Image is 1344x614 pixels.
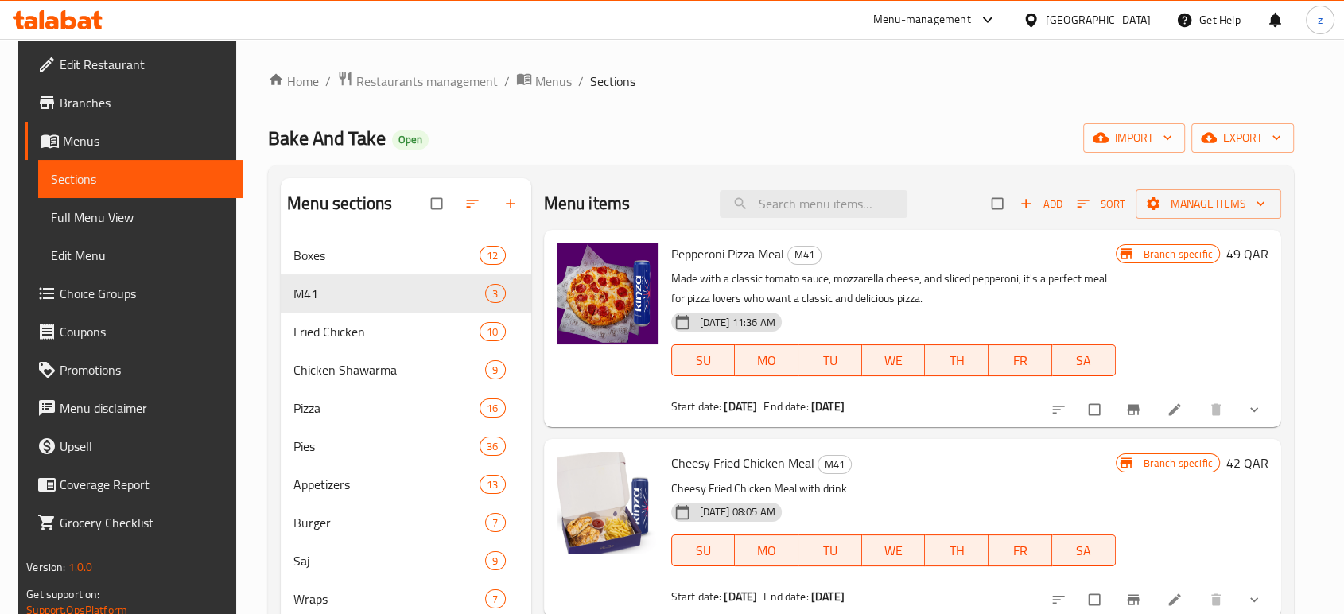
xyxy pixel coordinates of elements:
button: SU [671,344,736,376]
button: SU [671,534,736,566]
span: TH [931,539,982,562]
span: Coverage Report [60,475,230,494]
span: M41 [818,456,851,474]
span: M41 [293,284,485,303]
div: Pies36 [281,427,530,465]
span: Manage items [1148,194,1268,214]
a: Menus [25,122,243,160]
span: Menus [535,72,572,91]
span: Add item [1016,192,1066,216]
span: TU [805,349,856,372]
div: Menu-management [873,10,971,29]
span: Fried Chicken [293,322,480,341]
div: M413 [281,274,530,313]
span: 13 [480,477,504,492]
button: TH [925,344,989,376]
a: Choice Groups [25,274,243,313]
b: [DATE] [811,396,845,417]
span: SA [1058,539,1109,562]
span: Boxes [293,246,480,265]
b: [DATE] [724,586,757,607]
div: items [480,246,505,265]
a: Restaurants management [337,71,498,91]
span: 9 [486,363,504,378]
span: Cheesy Fried Chicken Meal [671,451,814,475]
button: sort-choices [1041,392,1079,427]
button: MO [735,534,798,566]
span: Version: [26,557,65,577]
svg: Show Choices [1246,402,1262,418]
span: Add [1020,195,1062,213]
span: Pizza [293,398,480,418]
a: Edit Restaurant [25,45,243,84]
div: Saj9 [281,542,530,580]
li: / [325,72,331,91]
span: Sort items [1066,192,1136,216]
div: items [485,360,505,379]
span: Sections [590,72,635,91]
span: 10 [480,324,504,340]
a: Coupons [25,313,243,351]
h2: Menu items [544,192,631,216]
div: Open [392,130,429,150]
span: 36 [480,439,504,454]
span: Chicken Shawarma [293,360,485,379]
b: [DATE] [811,586,845,607]
span: Coupons [60,322,230,341]
span: 16 [480,401,504,416]
div: Pies [293,437,480,456]
span: FR [995,539,1046,562]
a: Home [268,72,319,91]
span: SU [678,349,729,372]
div: items [485,284,505,303]
button: Sort [1073,192,1129,216]
a: Edit menu item [1167,592,1186,608]
span: End date: [763,586,808,607]
div: M41 [787,246,822,265]
span: 1.0.0 [68,557,93,577]
button: SA [1052,534,1116,566]
span: SA [1058,349,1109,372]
span: TU [805,539,856,562]
a: Sections [38,160,243,198]
span: Branch specific [1137,456,1219,471]
div: items [480,437,505,456]
button: export [1191,123,1294,153]
b: [DATE] [724,396,757,417]
span: Branch specific [1137,247,1219,262]
span: Start date: [671,586,722,607]
button: show more [1237,392,1275,427]
div: items [480,475,505,494]
div: Appetizers13 [281,465,530,503]
button: WE [862,534,926,566]
span: Wraps [293,589,485,608]
div: M41 [818,455,852,474]
li: / [504,72,510,91]
button: Manage items [1136,189,1281,219]
div: Appetizers [293,475,480,494]
div: items [485,589,505,608]
span: Select to update [1079,394,1113,425]
span: 7 [486,515,504,530]
span: M41 [788,246,821,264]
a: Promotions [25,351,243,389]
span: End date: [763,396,808,417]
button: FR [989,344,1052,376]
span: WE [868,539,919,562]
button: WE [862,344,926,376]
span: 12 [480,248,504,263]
p: Made with a classic tomato sauce, mozzarella cheese, and sliced pepperoni, it's a perfect meal fo... [671,269,1116,309]
span: Sections [51,169,230,188]
span: Menus [63,131,230,150]
div: Boxes12 [281,236,530,274]
button: import [1083,123,1185,153]
span: TH [931,349,982,372]
span: MO [741,539,792,562]
a: Menus [516,71,572,91]
span: Sort [1077,195,1125,213]
span: 9 [486,554,504,569]
span: Restaurants management [356,72,498,91]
